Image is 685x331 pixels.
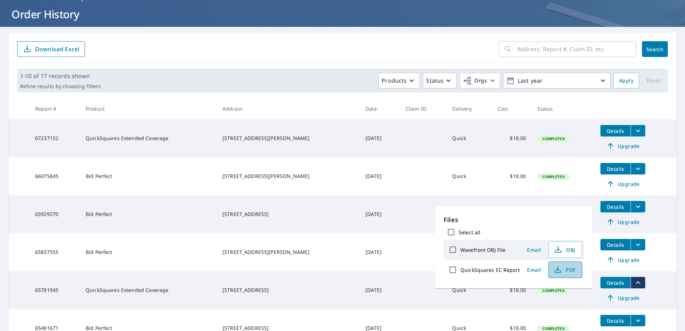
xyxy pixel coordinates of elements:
th: Address [217,98,360,119]
span: Upgrade [605,179,641,188]
button: Last year [503,73,610,88]
span: Upgrade [605,255,641,264]
td: Quick [446,271,492,309]
td: Quick [446,119,492,157]
span: Completed [538,174,569,179]
p: Products [382,76,407,85]
td: Bid Perfect [80,157,217,195]
td: QuickSquares Extended Coverage [80,119,217,157]
a: Upgrade [600,254,645,265]
span: Details [605,317,626,324]
span: Details [605,203,626,210]
th: Status [532,98,595,119]
span: Orgs [463,76,487,85]
th: Product [80,98,217,119]
td: [DATE] [360,195,400,233]
td: [DATE] [360,271,400,309]
button: Status [423,73,457,88]
button: filesDropdownBtn-65781945 [631,277,645,288]
th: Report # [29,98,80,119]
a: Upgrade [600,178,645,190]
button: Search [642,41,668,57]
a: Upgrade [600,140,645,152]
td: 65929270 [29,195,80,233]
button: Email [523,264,546,275]
td: $18.00 [492,195,532,233]
button: filesDropdownBtn-65481671 [631,315,645,326]
button: filesDropdownBtn-66075845 [631,163,645,174]
td: 66075845 [29,157,80,195]
span: Details [605,241,626,248]
p: Status [426,76,444,85]
span: Email [526,246,543,253]
button: detailsBtn-66075845 [600,163,631,174]
td: Bid Perfect [80,233,217,271]
span: Completed [538,288,569,293]
button: filesDropdownBtn-65929270 [631,201,645,212]
td: Quick [446,195,492,233]
button: OBJ [549,241,582,258]
span: Completed [538,136,569,141]
button: Email [523,244,546,255]
span: Details [605,279,626,286]
button: Download Excel [17,41,85,57]
th: Claim ID [400,98,447,119]
label: QuickSquares EC Report [460,267,520,273]
div: [STREET_ADDRESS] [222,211,354,218]
button: detailsBtn-67237152 [600,125,631,136]
th: Delivery [446,98,492,119]
a: Upgrade [600,292,645,303]
span: PDF [553,265,576,274]
button: detailsBtn-65481671 [600,315,631,326]
span: Email [526,267,543,273]
p: Download Excel [35,45,79,53]
td: $18.00 [492,119,532,157]
span: Upgrade [605,141,641,150]
td: Quick [446,157,492,195]
span: Completed [538,326,569,331]
button: Products [378,73,420,88]
div: [STREET_ADDRESS][PERSON_NAME] [222,173,354,180]
span: Upgrade [605,217,641,226]
td: $18.00 [492,271,532,309]
td: [DATE] [360,157,400,195]
td: QuickSquares Extended Coverage [80,271,217,309]
button: detailsBtn-65929270 [600,201,631,212]
button: detailsBtn-65781945 [600,277,631,288]
p: 1-10 of 17 records shown [20,72,101,80]
td: [DATE] [360,119,400,157]
span: Search [648,46,662,53]
th: Cost [492,98,532,119]
span: OBJ [553,245,576,254]
label: Select all [459,229,480,236]
td: $18.00 [492,157,532,195]
span: Upgrade [605,293,641,302]
span: Apply [619,76,633,85]
button: PDF [549,262,582,278]
td: Bid Perfect [80,195,217,233]
td: 65781945 [29,271,80,309]
input: Address, Report #, Claim ID, etc. [517,39,636,59]
td: [DATE] [360,233,400,271]
a: Upgrade [600,216,645,227]
p: Files [444,215,584,225]
span: Details [605,128,626,134]
button: Apply [613,73,639,88]
td: 67237152 [29,119,80,157]
span: Details [605,165,626,172]
h1: Order History [9,7,676,21]
button: filesDropdownBtn-67237152 [631,125,645,136]
td: 65837555 [29,233,80,271]
div: [STREET_ADDRESS] [222,287,354,294]
th: Date [360,98,400,119]
button: Orgs [460,73,500,88]
p: Refine results by choosing filters [20,83,101,90]
div: [STREET_ADDRESS][PERSON_NAME] [222,249,354,256]
label: Wavefront OBJ File [460,246,506,253]
button: filesDropdownBtn-65837555 [631,239,645,250]
p: Last year [515,75,599,87]
button: detailsBtn-65837555 [600,239,631,250]
div: [STREET_ADDRESS][PERSON_NAME] [222,135,354,142]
